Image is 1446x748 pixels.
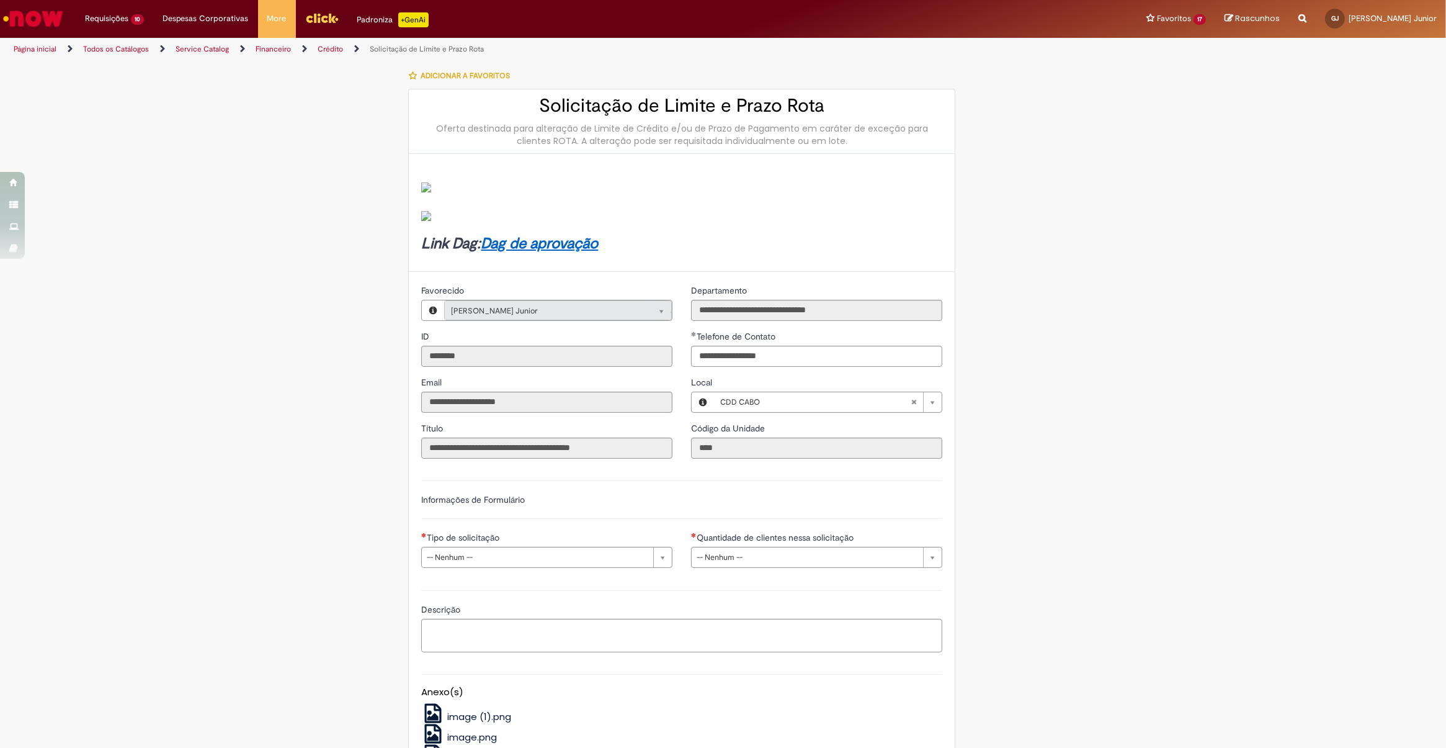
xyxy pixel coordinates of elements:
textarea: Descrição [421,619,942,653]
a: [PERSON_NAME] JuniorLimpar campo Favorecido [444,300,672,320]
a: Crédito [318,44,343,54]
span: image.png [447,731,497,744]
a: image.png [421,731,497,744]
span: Favoritos [1157,12,1191,25]
span: Necessários [421,533,427,538]
label: Somente leitura - ID [421,330,432,343]
label: Somente leitura - Código da Unidade [691,422,767,435]
input: ID [421,346,672,367]
span: More [267,12,287,25]
button: Favorecido, Visualizar este registro Genivaldo Maia Do Nascimento Junior [422,300,444,320]
label: Somente leitura - Email [421,376,444,389]
input: Email [421,392,672,413]
img: sys_attachment.do [421,182,431,192]
span: Somente leitura - Favorecido [421,285,466,296]
span: [PERSON_NAME] Junior [1349,13,1437,24]
input: Código da Unidade [691,438,942,459]
div: Padroniza [357,12,429,27]
span: -- Nenhum -- [427,547,647,567]
span: Somente leitura - Departamento [691,285,749,296]
img: ServiceNow [1,6,65,31]
img: sys_attachment.do [421,211,431,221]
span: GJ [1331,14,1339,22]
button: Local, Visualizar este registro CDD CABO [692,392,714,412]
p: +GenAi [398,12,429,27]
span: Somente leitura - ID [421,331,432,342]
span: Adicionar a Favoritos [421,71,510,81]
input: Departamento [691,300,942,321]
a: Dag de aprovação [481,234,598,253]
img: click_logo_yellow_360x200.png [305,9,339,27]
span: Somente leitura - Email [421,377,444,388]
span: Descrição [421,604,463,615]
a: Solicitação de Limite e Prazo Rota [370,44,484,54]
ul: Trilhas de página [9,38,955,61]
button: Adicionar a Favoritos [408,63,517,89]
span: 17 [1194,14,1206,25]
a: Financeiro [256,44,291,54]
span: Tipo de solicitação [427,532,502,543]
input: Telefone de Contato [691,346,942,367]
abbr: Limpar campo Local [904,392,923,412]
span: Quantidade de clientes nessa solicitação [697,532,856,543]
span: image (1).png [447,710,511,723]
a: image (1).png [421,710,511,723]
a: CDD CABOLimpar campo Local [714,392,942,412]
span: Requisições [85,12,128,25]
span: Necessários [691,533,697,538]
strong: Link Dag: [421,234,598,253]
span: Despesas Corporativas [163,12,249,25]
span: Telefone de Contato [697,331,778,342]
label: Informações de Formulário [421,494,525,505]
a: Todos os Catálogos [83,44,149,54]
span: -- Nenhum -- [697,547,917,567]
a: Página inicial [14,44,56,54]
div: Oferta destinada para alteração de Limite de Crédito e/ou de Prazo de Pagamento em caráter de exc... [421,122,942,147]
span: Obrigatório Preenchido [691,331,697,336]
span: Local [691,377,715,388]
a: Service Catalog [176,44,229,54]
a: Rascunhos [1225,13,1280,25]
span: Rascunhos [1235,12,1280,24]
h2: Solicitação de Limite e Prazo Rota [421,96,942,116]
span: [PERSON_NAME] Junior [451,301,640,321]
input: Título [421,438,672,459]
label: Somente leitura - Título [421,422,445,435]
label: Somente leitura - Departamento [691,284,749,297]
span: Somente leitura - Título [421,423,445,434]
h5: Anexo(s) [421,687,942,698]
span: Somente leitura - Código da Unidade [691,423,767,434]
span: CDD CABO [720,392,911,412]
span: 10 [131,14,144,25]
